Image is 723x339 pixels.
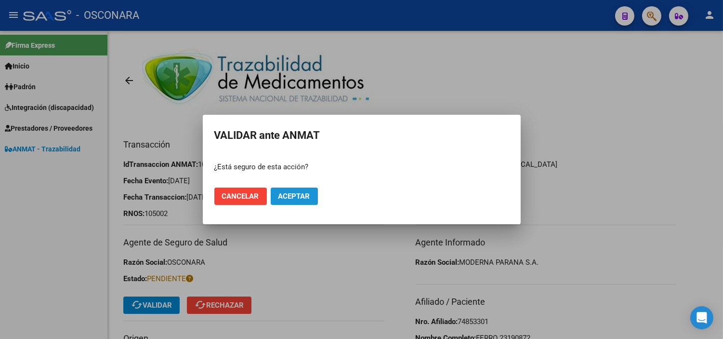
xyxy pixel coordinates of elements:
span: Cancelar [222,192,259,201]
button: Aceptar [271,188,318,205]
span: Aceptar [278,192,310,201]
p: ¿Está seguro de esta acción? [214,162,509,173]
div: Open Intercom Messenger [690,306,713,329]
h2: VALIDAR ante ANMAT [214,126,509,145]
button: Cancelar [214,188,267,205]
